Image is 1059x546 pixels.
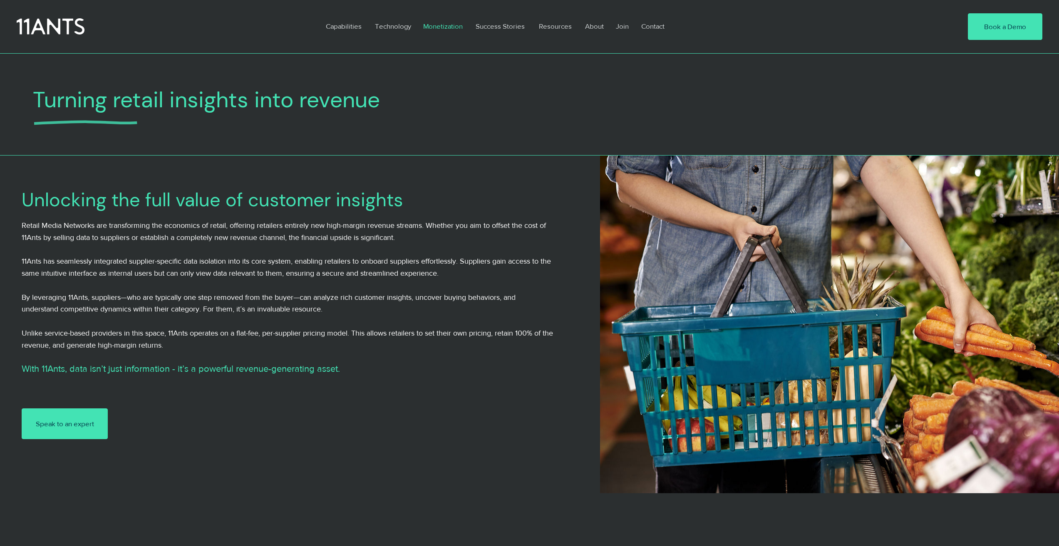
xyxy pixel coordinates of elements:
p: Capabilities [322,17,366,36]
span: Retail Media Networks are transforming the economics of retail, offering retailers entirely new h... [22,221,546,242]
span: Unlike service-based providers in this space, 11Ants operates on a flat-fee, per-supplier pricing... [22,329,553,349]
a: Capabilities [320,17,369,36]
span: With 11Ants, data isn’t just information - it’s a powerful revenue-generating asset. [22,364,340,373]
p: Contact [637,17,669,36]
p: Resources [535,17,576,36]
a: Contact [635,17,672,36]
a: Success Stories [469,17,533,36]
a: Join [610,17,635,36]
a: Monetization [417,17,469,36]
span: Turning retail insights into revenue [33,85,380,114]
span: Book a Demo [984,22,1026,32]
p: Monetization [419,17,467,36]
span: 11Ants has seamlessly integrated supplier-specific data isolation into its core system, enabling ... [22,257,551,277]
p: About [581,17,608,36]
a: Book a Demo [968,13,1042,40]
p: Technology [371,17,415,36]
a: About [579,17,610,36]
a: Speak to an expert [22,408,108,439]
span: Unlocking the full value of customer insights [22,188,403,212]
a: Technology [369,17,417,36]
img: Vegetable Shopping [600,156,1059,493]
p: Success Stories [471,17,529,36]
nav: Site [320,17,942,36]
p: Join [612,17,633,36]
a: Resources [533,17,579,36]
span: By leveraging 11Ants, suppliers—who are typically one step removed from the buyer—can analyze ric... [22,293,516,314]
span: Speak to an expert [36,419,94,429]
